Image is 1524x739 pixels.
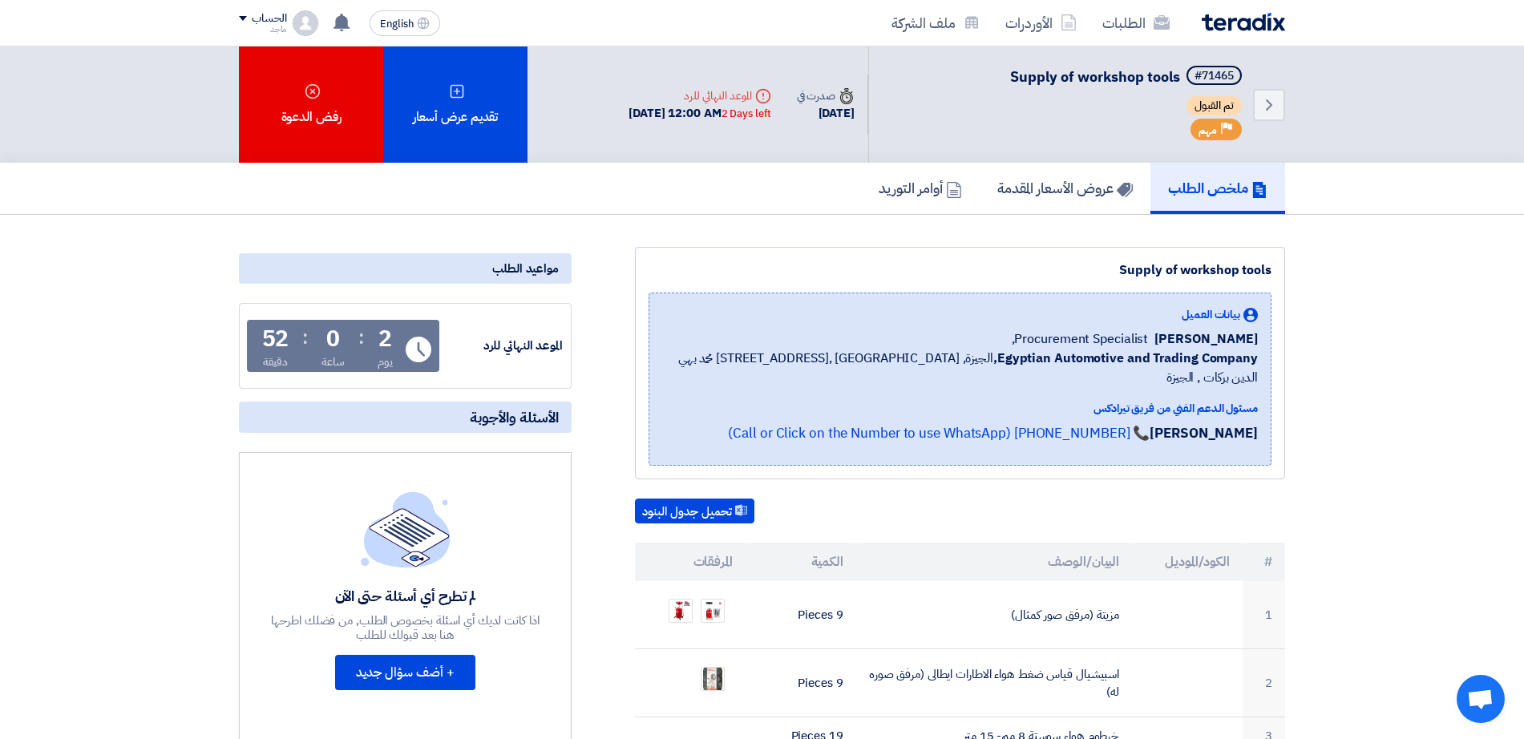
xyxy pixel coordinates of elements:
[635,543,746,581] th: المرفقات
[383,46,528,163] div: تقديم عرض أسعار
[1012,329,1149,349] span: Procurement Specialist,
[1243,543,1285,581] th: #
[335,655,475,690] button: + أضف سؤال جديد
[635,499,754,524] button: تحميل جدول البنود
[358,323,364,352] div: :
[1168,179,1267,197] h5: ملخص الطلب
[879,179,962,197] h5: أوامر التوريد
[856,581,1133,649] td: مزيتة (مرفق صور كمثال)
[728,423,1150,443] a: 📞 [PHONE_NUMBER] (Call or Click on the Number to use WhatsApp)
[746,649,856,717] td: 9 Pieces
[1457,675,1505,723] div: Open chat
[797,87,855,104] div: صدرت في
[262,328,289,350] div: 52
[746,543,856,581] th: الكمية
[239,25,286,34] div: ماجد
[361,491,451,567] img: empty_state_list.svg
[470,408,559,426] span: الأسئلة والأجوبة
[992,4,1089,42] a: الأوردرات
[239,46,383,163] div: رفض الدعوة
[1010,66,1180,87] span: Supply of workshop tools
[1154,329,1258,349] span: [PERSON_NAME]
[269,613,542,642] div: اذا كانت لديك أي اسئلة بخصوص الطلب, من فضلك اطرحها هنا بعد قبولك للطلب
[662,400,1258,417] div: مسئول الدعم الفني من فريق تيرادكس
[629,87,770,104] div: الموعد النهائي للرد
[662,349,1258,387] span: الجيزة, [GEOGRAPHIC_DATA] ,[STREET_ADDRESS] محمد بهي الدين بركات , الجيزة
[701,600,724,622] img: WhatsApp_Image__at__1758116770919.jpeg
[239,253,572,284] div: مواعيد الطلب
[1243,581,1285,649] td: 1
[669,600,692,622] img: WhatsApp_Image__at__1758116777113.jpeg
[1150,423,1258,443] strong: [PERSON_NAME]
[1199,123,1217,138] span: مهم
[1132,543,1243,581] th: الكود/الموديل
[1202,13,1285,31] img: Teradix logo
[293,10,318,36] img: profile_test.png
[1010,66,1245,88] h5: Supply of workshop tools
[1089,4,1182,42] a: الطلبات
[252,12,286,26] div: الحساب
[443,337,563,355] div: الموعد النهائي للرد
[1186,96,1242,115] span: تم القبول
[879,4,992,42] a: ملف الشركة
[746,581,856,649] td: 9 Pieces
[980,163,1150,214] a: عروض الأسعار المقدمة
[856,543,1133,581] th: البيان/الوصف
[380,18,414,30] span: English
[378,353,393,370] div: يوم
[993,349,1258,368] b: Egyptian Automotive and Trading Company,
[321,353,345,370] div: ساعة
[378,328,392,350] div: 2
[861,163,980,214] a: أوامر التوريد
[1182,306,1240,323] span: بيانات العميل
[629,104,770,123] div: [DATE] 12:00 AM
[722,106,771,122] div: 2 Days left
[302,323,308,352] div: :
[1243,649,1285,717] td: 2
[856,649,1133,717] td: اسبيشيال قياس ضغط هواء الاطارات ايطالى (مرفق صوره له)
[370,10,440,36] button: English
[1150,163,1285,214] a: ملخص الطلب
[649,260,1271,280] div: Supply of workshop tools
[797,104,855,123] div: [DATE]
[326,328,340,350] div: 0
[1195,71,1234,82] div: #71465
[269,587,542,605] div: لم تطرح أي أسئلة حتى الآن
[263,353,288,370] div: دقيقة
[701,664,724,693] img: IMGWA__1758116942569.jpg
[997,179,1133,197] h5: عروض الأسعار المقدمة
